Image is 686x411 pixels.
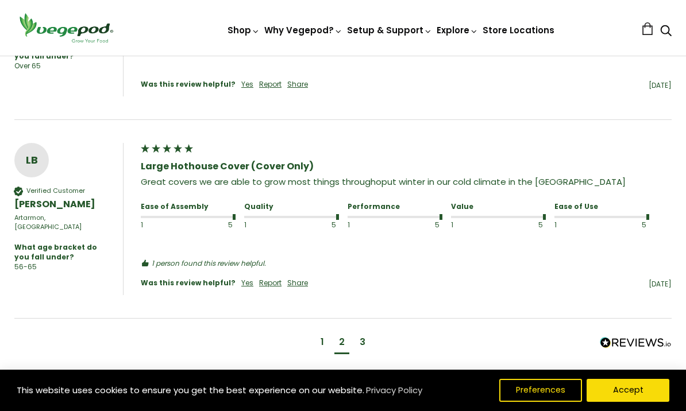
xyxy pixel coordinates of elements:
div: Was this review helpful? [141,278,236,288]
div: page3 [360,336,365,348]
div: 5 [410,220,440,230]
div: 1 [554,220,584,230]
a: Privacy Policy (opens in a new tab) [364,380,424,401]
div: Over 65 [14,61,41,71]
a: Search [660,26,672,38]
div: Value [451,202,543,212]
a: Explore [437,24,478,36]
a: Shop [228,24,260,36]
div: Report [259,80,282,90]
div: 56-65 [14,262,37,272]
div: Yes [241,80,253,90]
div: page3 [355,333,370,354]
div: Performance [348,202,440,212]
a: Why Vegepod? [264,24,342,36]
div: 5 [514,220,543,230]
div: Share [287,278,308,288]
img: Vegepod [14,11,118,44]
div: page2 [339,336,345,348]
div: page1 [316,333,329,354]
div: 5 [203,220,233,230]
a: Setup & Support [347,24,432,36]
div: Ease of Use [554,202,646,212]
div: LB [14,152,49,169]
em: 1 person found this review helpful. [152,259,266,269]
a: Store Locations [483,24,554,36]
div: current page2 [334,333,349,354]
div: Large Hothouse Cover (Cover Only) [141,160,672,173]
div: 5 [307,220,336,230]
div: 1 [348,220,377,230]
div: Quality [244,202,336,212]
div: [PERSON_NAME] [14,198,111,211]
div: Yes [241,278,253,288]
div: [DATE] [314,280,672,289]
div: [DATE] [314,81,672,91]
div: Artarmon, [GEOGRAPHIC_DATA] [14,214,111,231]
div: 1 [244,220,273,230]
span: This website uses cookies to ensure you get the best experience on our website. [17,384,364,396]
button: Accept [587,379,669,402]
div: 5 star rating [140,143,194,157]
div: 5 [617,220,646,230]
div: Verified Customer [26,187,85,195]
div: 1 [141,220,170,230]
div: 1 [451,220,480,230]
div: What age bracket do you fall under? [14,243,106,262]
div: page1 [321,336,324,348]
div: Share [287,80,308,90]
div: Report [259,278,282,288]
div: Ease of Assembly [141,202,233,212]
button: Preferences [499,379,582,402]
div: Was this review helpful? [141,80,236,90]
div: Great covers we are able to grow most things throughoput winter in our cold climate in the [GEOGR... [141,176,672,188]
img: Leads to vegepod.co.uk's company reviews page on REVIEWS.io. [600,337,672,348]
